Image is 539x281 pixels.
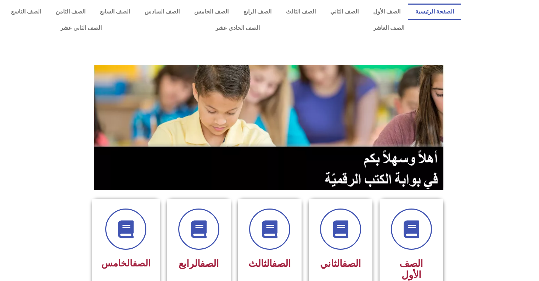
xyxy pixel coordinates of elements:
a: الصف الأول [366,4,408,20]
a: الصفحة الرئيسية [408,4,461,20]
a: الصف [342,258,361,269]
a: الصف [200,258,219,269]
a: الصف التاسع [4,4,48,20]
span: الصف الأول [399,258,423,281]
a: الصف [272,258,291,269]
a: الصف الخامس [187,4,236,20]
a: الصف الرابع [236,4,279,20]
a: الصف [133,258,151,269]
a: الصف الثاني [323,4,366,20]
span: الرابع [179,258,219,269]
a: الصف السابع [92,4,137,20]
span: الثاني [320,258,361,269]
a: الصف الثامن [48,4,92,20]
a: الصف الثاني عشر [4,20,158,36]
a: الصف الحادي عشر [158,20,316,36]
span: الخامس [101,258,151,269]
span: الثالث [248,258,291,269]
a: الصف العاشر [316,20,461,36]
a: الصف السادس [137,4,187,20]
a: الصف الثالث [279,4,323,20]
